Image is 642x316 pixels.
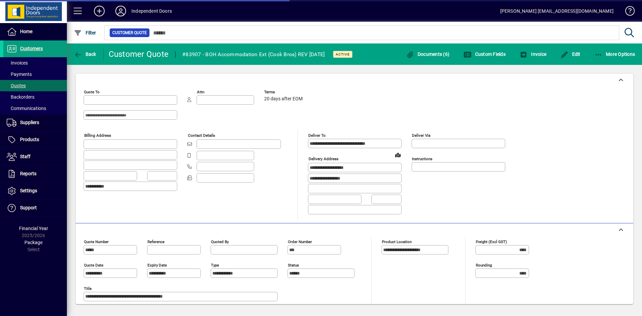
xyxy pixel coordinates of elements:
[197,90,204,94] mat-label: Attn
[3,103,67,114] a: Communications
[559,48,582,60] button: Edit
[593,48,637,60] button: More Options
[72,27,98,39] button: Filter
[3,23,67,40] a: Home
[3,80,67,91] a: Quotes
[20,120,39,125] span: Suppliers
[406,51,449,57] span: Documents (6)
[84,286,92,291] mat-label: Title
[520,51,546,57] span: Invoice
[211,262,219,267] mat-label: Type
[393,149,403,160] a: View on map
[462,48,507,60] button: Custom Fields
[3,57,67,69] a: Invoices
[382,239,412,244] mat-label: Product location
[74,51,96,57] span: Back
[147,262,167,267] mat-label: Expiry date
[476,262,492,267] mat-label: Rounding
[7,106,46,111] span: Communications
[3,148,67,165] a: Staff
[3,69,67,80] a: Payments
[147,239,165,244] mat-label: Reference
[20,188,37,193] span: Settings
[67,48,104,60] app-page-header-button: Back
[412,156,432,161] mat-label: Instructions
[131,6,172,16] div: Independent Doors
[308,133,326,138] mat-label: Deliver To
[7,83,26,88] span: Quotes
[620,1,634,23] a: Knowledge Base
[476,239,507,244] mat-label: Freight (excl GST)
[463,51,506,57] span: Custom Fields
[84,239,109,244] mat-label: Quote number
[20,137,39,142] span: Products
[7,94,34,100] span: Backorders
[500,6,614,16] div: [PERSON_NAME] [EMAIL_ADDRESS][DOMAIN_NAME]
[19,226,48,231] span: Financial Year
[3,200,67,216] a: Support
[7,72,32,77] span: Payments
[412,133,430,138] mat-label: Deliver via
[110,5,131,17] button: Profile
[3,183,67,199] a: Settings
[3,166,67,182] a: Reports
[404,48,451,60] button: Documents (6)
[288,262,299,267] mat-label: Status
[3,91,67,103] a: Backorders
[7,60,28,66] span: Invoices
[20,171,36,176] span: Reports
[109,49,169,60] div: Customer Quote
[20,46,43,51] span: Customers
[211,239,229,244] mat-label: Quoted by
[3,114,67,131] a: Suppliers
[182,49,325,60] div: #83907 - BOH Accommodation Ext (Cook Bros) REV [DATE]
[112,29,147,36] span: Customer Quote
[20,154,30,159] span: Staff
[89,5,110,17] button: Add
[3,131,67,148] a: Products
[288,239,312,244] mat-label: Order number
[20,205,37,210] span: Support
[74,30,96,35] span: Filter
[84,90,100,94] mat-label: Quote To
[24,240,42,245] span: Package
[20,29,32,34] span: Home
[595,51,635,57] span: More Options
[264,96,303,102] span: 20 days after EOM
[264,90,304,94] span: Terms
[336,52,350,57] span: Active
[560,51,580,57] span: Edit
[518,48,548,60] button: Invoice
[72,48,98,60] button: Back
[84,262,103,267] mat-label: Quote date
